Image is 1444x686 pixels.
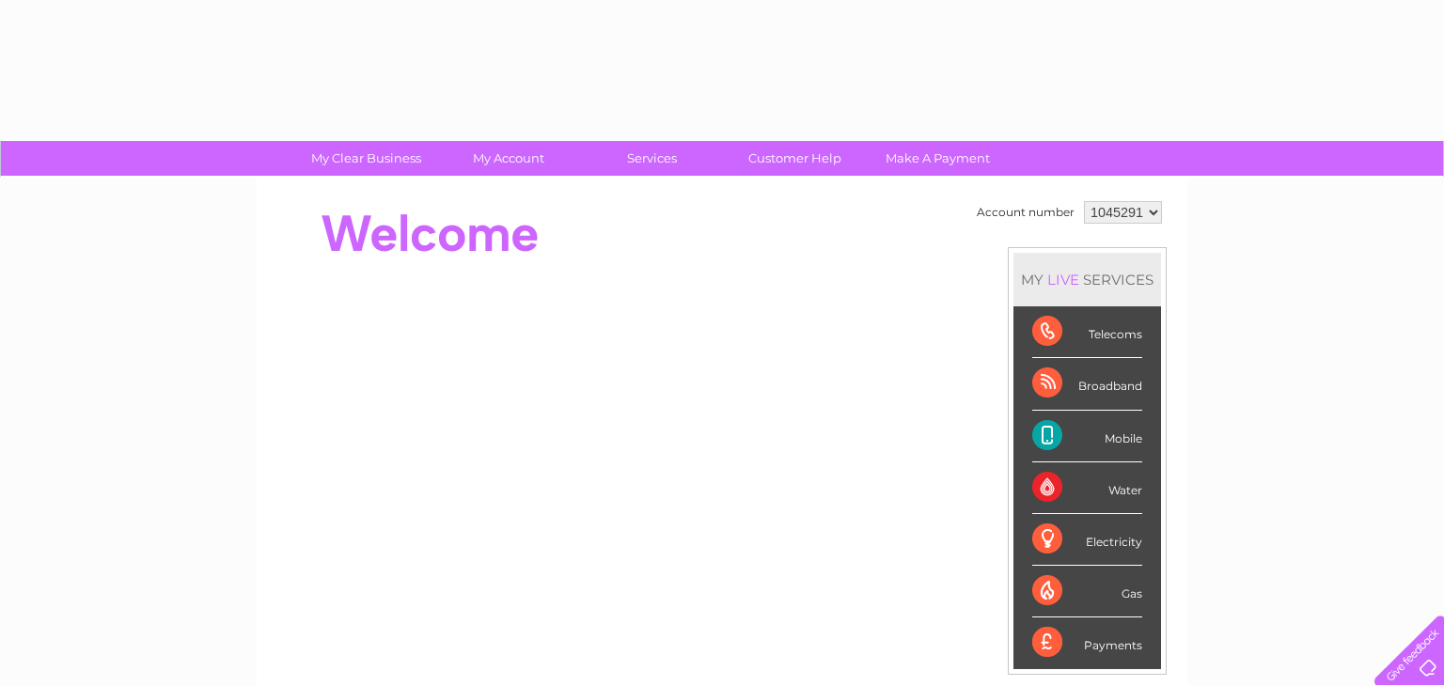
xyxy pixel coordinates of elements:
[1032,566,1142,617] div: Gas
[1032,306,1142,358] div: Telecoms
[1032,411,1142,462] div: Mobile
[289,141,444,176] a: My Clear Business
[972,196,1079,228] td: Account number
[574,141,730,176] a: Services
[1013,253,1161,306] div: MY SERVICES
[717,141,872,176] a: Customer Help
[1032,617,1142,668] div: Payments
[1032,358,1142,410] div: Broadband
[1032,462,1142,514] div: Water
[860,141,1015,176] a: Make A Payment
[1044,271,1083,288] div: LIVE
[432,141,587,176] a: My Account
[1032,514,1142,566] div: Electricity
